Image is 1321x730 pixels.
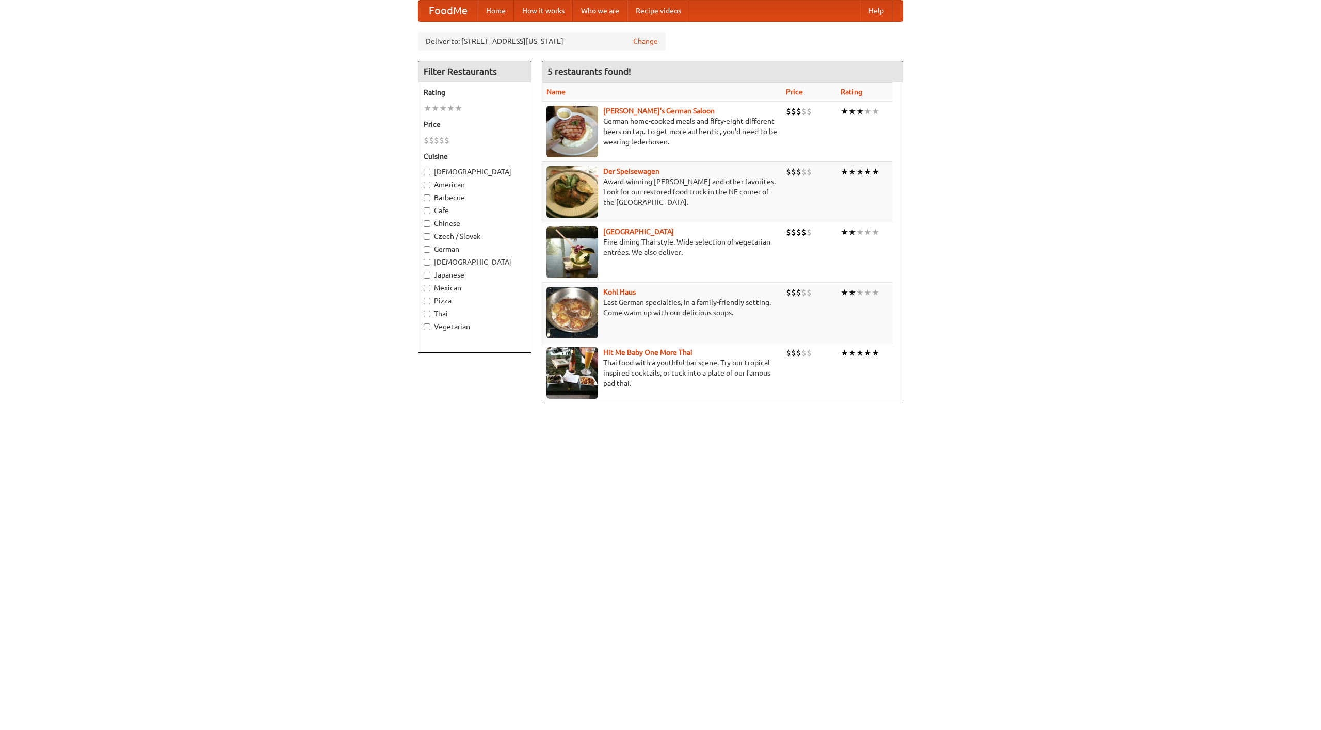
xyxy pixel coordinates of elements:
[796,166,801,177] li: $
[856,106,864,117] li: ★
[424,119,526,129] h5: Price
[424,167,526,177] label: [DEMOGRAPHIC_DATA]
[603,107,715,115] a: [PERSON_NAME]'s German Saloon
[807,287,812,298] li: $
[786,287,791,298] li: $
[848,106,856,117] li: ★
[418,1,478,21] a: FoodMe
[848,287,856,298] li: ★
[791,287,796,298] li: $
[807,166,812,177] li: $
[573,1,627,21] a: Who we are
[478,1,514,21] a: Home
[429,135,434,146] li: $
[796,226,801,238] li: $
[796,287,801,298] li: $
[603,228,674,236] a: [GEOGRAPHIC_DATA]
[424,169,430,175] input: [DEMOGRAPHIC_DATA]
[444,135,449,146] li: $
[856,347,864,359] li: ★
[864,106,872,117] li: ★
[424,103,431,114] li: ★
[514,1,573,21] a: How it works
[633,36,658,46] a: Change
[860,1,892,21] a: Help
[864,226,872,238] li: ★
[546,237,778,257] p: Fine dining Thai-style. Wide selection of vegetarian entrées. We also deliver.
[856,287,864,298] li: ★
[424,259,430,266] input: [DEMOGRAPHIC_DATA]
[546,297,778,318] p: East German specialties, in a family-friendly setting. Come warm up with our delicious soups.
[791,226,796,238] li: $
[424,257,526,267] label: [DEMOGRAPHIC_DATA]
[841,347,848,359] li: ★
[603,167,659,175] a: Der Speisewagen
[424,135,429,146] li: $
[848,166,856,177] li: ★
[864,287,872,298] li: ★
[424,272,430,279] input: Japanese
[786,347,791,359] li: $
[424,180,526,190] label: American
[786,166,791,177] li: $
[801,106,807,117] li: $
[439,103,447,114] li: ★
[424,220,430,227] input: Chinese
[872,347,879,359] li: ★
[841,287,848,298] li: ★
[546,358,778,388] p: Thai food with a youthful bar scene. Try our tropical inspired cocktails, or tuck into a plate of...
[603,348,692,356] b: Hit Me Baby One More Thai
[546,106,598,157] img: esthers.jpg
[424,151,526,161] h5: Cuisine
[603,288,636,296] a: Kohl Haus
[424,182,430,188] input: American
[786,226,791,238] li: $
[864,347,872,359] li: ★
[434,135,439,146] li: $
[455,103,462,114] li: ★
[841,226,848,238] li: ★
[424,283,526,293] label: Mexican
[424,246,430,253] input: German
[424,207,430,214] input: Cafe
[841,106,848,117] li: ★
[801,166,807,177] li: $
[801,347,807,359] li: $
[786,88,803,96] a: Price
[796,347,801,359] li: $
[431,103,439,114] li: ★
[627,1,689,21] a: Recipe videos
[418,61,531,82] h4: Filter Restaurants
[424,205,526,216] label: Cafe
[424,231,526,241] label: Czech / Slovak
[841,166,848,177] li: ★
[424,87,526,98] h5: Rating
[872,226,879,238] li: ★
[418,32,666,51] div: Deliver to: [STREET_ADDRESS][US_STATE]
[848,226,856,238] li: ★
[546,226,598,278] img: satay.jpg
[796,106,801,117] li: $
[856,226,864,238] li: ★
[807,226,812,238] li: $
[424,311,430,317] input: Thai
[856,166,864,177] li: ★
[786,106,791,117] li: $
[546,287,598,338] img: kohlhaus.jpg
[546,166,598,218] img: speisewagen.jpg
[546,116,778,147] p: German home-cooked meals and fifty-eight different beers on tap. To get more authentic, you'd nee...
[439,135,444,146] li: $
[424,194,430,201] input: Barbecue
[424,298,430,304] input: Pizza
[424,309,526,319] label: Thai
[791,106,796,117] li: $
[807,106,812,117] li: $
[424,270,526,280] label: Japanese
[424,285,430,291] input: Mexican
[807,347,812,359] li: $
[424,323,430,330] input: Vegetarian
[801,226,807,238] li: $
